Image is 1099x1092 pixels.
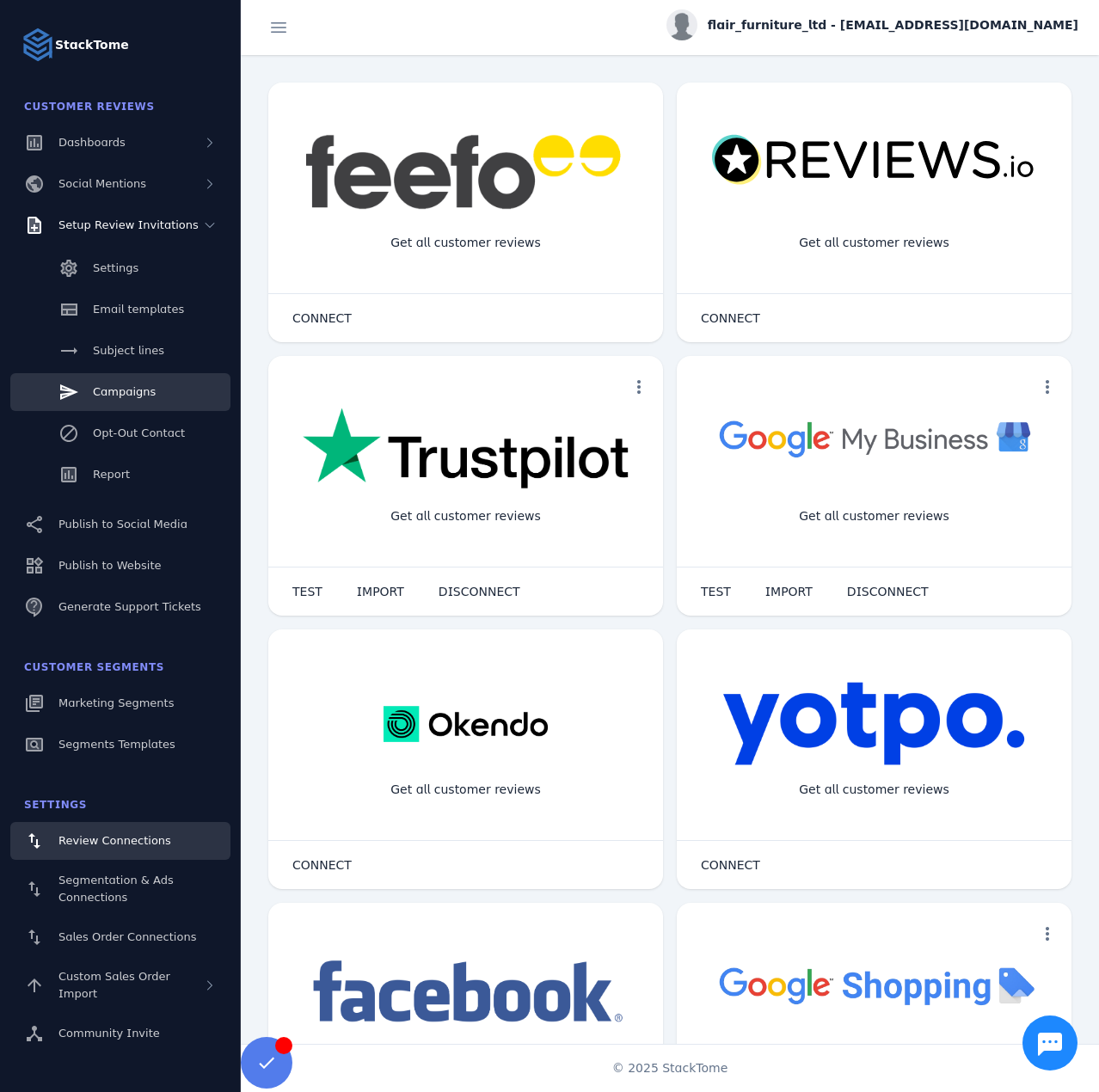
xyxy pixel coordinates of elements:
strong: StackTome [55,36,129,54]
a: Subject lines [10,332,230,370]
span: Community Invite [58,1027,160,1040]
span: Opt-Out Contact [93,426,185,439]
span: TEST [292,586,322,598]
a: Opt-Out Contact [10,414,230,452]
a: Segments Templates [10,726,230,764]
span: CONNECT [292,859,352,871]
button: more [1030,917,1065,951]
div: Get all customer reviews [785,220,963,266]
span: Settings [93,261,138,274]
a: Campaigns [10,373,230,411]
a: Sales Order Connections [10,918,230,956]
span: Subject lines [93,344,164,357]
span: CONNECT [292,312,352,324]
span: © 2025 StackTome [612,1059,728,1077]
img: profile.jpg [666,9,697,40]
a: Community Invite [10,1015,230,1052]
div: Get all customer reviews [377,220,555,266]
img: feefo.png [303,134,629,210]
span: Campaigns [93,385,156,398]
span: Social Mentions [58,177,146,190]
button: TEST [684,574,748,609]
span: Marketing Segments [58,696,174,709]
span: Customer Reviews [24,101,155,113]
span: Publish to Website [58,559,161,572]
img: Logo image [21,28,55,62]
a: Generate Support Tickets [10,588,230,626]
button: flair_furniture_ltd - [EMAIL_ADDRESS][DOMAIN_NAME] [666,9,1078,40]
a: Report [10,456,230,494]
span: Customer Segments [24,661,164,673]
button: more [622,370,656,404]
span: Dashboards [58,136,126,149]
span: DISCONNECT [847,586,929,598]
button: CONNECT [275,301,369,335]
a: Email templates [10,291,230,328]
span: Custom Sales Order Import [58,970,170,1000]
button: IMPORT [340,574,421,609]
button: TEST [275,574,340,609]
span: Settings [24,799,87,811]
a: Settings [10,249,230,287]
button: CONNECT [684,301,777,335]
span: Publish to Social Media [58,518,187,531]
button: DISCONNECT [421,574,537,609]
a: Segmentation & Ads Connections [10,863,230,915]
span: Setup Review Invitations [58,218,199,231]
span: Segments Templates [58,738,175,751]
span: Review Connections [58,834,171,847]
img: okendo.webp [384,681,548,767]
button: DISCONNECT [830,574,946,609]
img: reviewsio.svg [711,134,1037,187]
img: facebook.png [303,954,629,1031]
button: more [1030,370,1065,404]
span: Generate Support Tickets [58,600,201,613]
span: Report [93,468,130,481]
span: DISCONNECT [439,586,520,598]
span: CONNECT [701,859,760,871]
span: Segmentation & Ads Connections [58,874,174,904]
img: googleshopping.png [711,954,1037,1015]
a: Publish to Social Media [10,506,230,543]
span: IMPORT [765,586,813,598]
button: IMPORT [748,574,830,609]
span: Sales Order Connections [58,930,196,943]
a: Review Connections [10,822,230,860]
img: trustpilot.png [303,408,629,492]
div: Import Products from Google [772,1040,975,1086]
div: Get all customer reviews [785,494,963,539]
img: yotpo.png [722,681,1026,767]
span: Email templates [93,303,184,316]
a: Publish to Website [10,547,230,585]
div: Get all customer reviews [785,767,963,813]
div: Get all customer reviews [377,494,555,539]
button: CONNECT [275,848,369,882]
a: Marketing Segments [10,684,230,722]
span: TEST [701,586,731,598]
span: CONNECT [701,312,760,324]
button: CONNECT [684,848,777,882]
img: googlebusiness.png [711,408,1037,469]
span: IMPORT [357,586,404,598]
span: flair_furniture_ltd - [EMAIL_ADDRESS][DOMAIN_NAME] [708,16,1078,34]
div: Get all customer reviews [377,767,555,813]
